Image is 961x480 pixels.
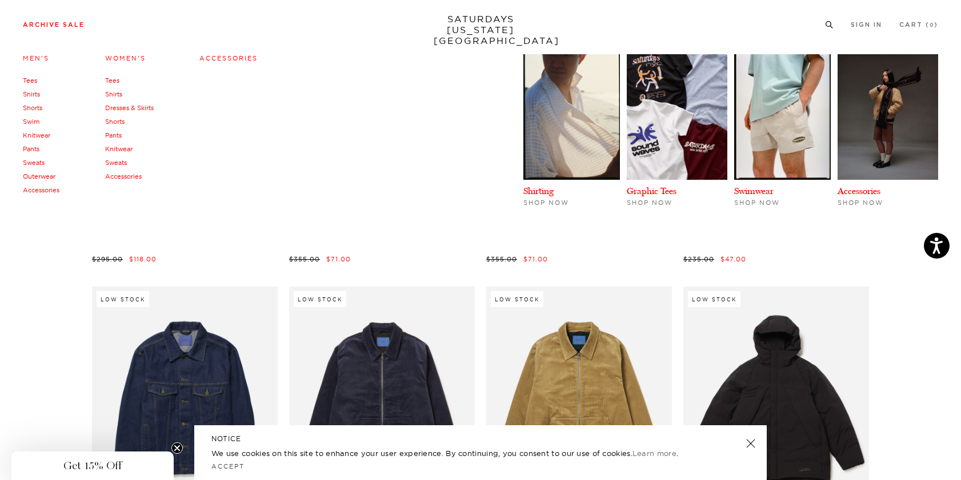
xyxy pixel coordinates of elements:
[899,22,938,28] a: Cart (0)
[23,22,85,28] a: Archive Sale
[289,255,320,263] span: $355.00
[105,76,119,84] a: Tees
[23,159,45,167] a: Sweats
[294,291,346,307] div: Low Stock
[851,22,882,28] a: Sign In
[326,255,351,263] span: $71.00
[23,145,39,153] a: Pants
[97,291,149,307] div: Low Stock
[930,23,934,28] small: 0
[23,76,37,84] a: Tees
[63,459,122,473] span: Get 15% Off
[523,185,554,196] a: Shirting
[105,145,133,153] a: Knitwear
[491,291,543,307] div: Low Stock
[23,131,50,139] a: Knitwear
[23,90,40,98] a: Shirts
[627,185,676,196] a: Graphic Tees
[129,255,157,263] span: $118.00
[105,90,122,98] a: Shirts
[105,159,127,167] a: Sweats
[683,255,714,263] span: $235.00
[23,118,39,126] a: Swim
[23,54,49,62] a: Men's
[211,462,245,470] a: Accept
[838,185,880,196] a: Accessories
[486,255,517,263] span: $355.00
[211,447,709,459] p: We use cookies on this site to enhance your user experience. By continuing, you consent to our us...
[171,442,183,454] button: Close teaser
[211,434,750,444] h5: NOTICE
[199,54,258,62] a: Accessories
[434,14,528,46] a: SATURDAYS[US_STATE][GEOGRAPHIC_DATA]
[105,131,122,139] a: Pants
[11,451,174,480] div: Get 15% OffClose teaser
[105,54,146,62] a: Women's
[105,104,154,112] a: Dresses & Skirts
[523,255,548,263] span: $71.00
[23,186,59,194] a: Accessories
[632,449,676,458] a: Learn more
[105,118,125,126] a: Shorts
[23,104,42,112] a: Shorts
[92,255,123,263] span: $295.00
[23,172,55,180] a: Outerwear
[688,291,740,307] div: Low Stock
[720,255,746,263] span: $47.00
[105,172,142,180] a: Accessories
[734,185,774,196] a: Swimwear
